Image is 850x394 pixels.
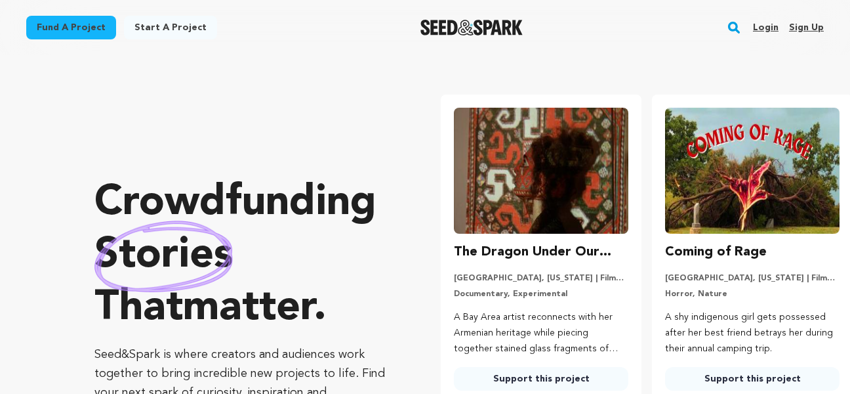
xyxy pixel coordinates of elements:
[94,177,388,335] p: Crowdfunding that .
[454,242,628,263] h3: The Dragon Under Our Feet
[665,310,840,357] p: A shy indigenous girl gets possessed after her best friend betrays her during their annual campin...
[665,367,840,391] a: Support this project
[94,221,233,292] img: hand sketched image
[26,16,116,39] a: Fund a project
[665,273,840,284] p: [GEOGRAPHIC_DATA], [US_STATE] | Film Short
[124,16,217,39] a: Start a project
[420,20,523,35] img: Seed&Spark Logo Dark Mode
[665,289,840,299] p: Horror, Nature
[454,289,628,299] p: Documentary, Experimental
[454,367,628,391] a: Support this project
[454,108,628,234] img: The Dragon Under Our Feet image
[753,17,779,38] a: Login
[665,242,767,263] h3: Coming of Rage
[665,108,840,234] img: Coming of Rage image
[420,20,523,35] a: Seed&Spark Homepage
[454,273,628,284] p: [GEOGRAPHIC_DATA], [US_STATE] | Film Feature
[789,17,824,38] a: Sign up
[454,310,628,357] p: A Bay Area artist reconnects with her Armenian heritage while piecing together stained glass frag...
[183,288,314,330] span: matter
